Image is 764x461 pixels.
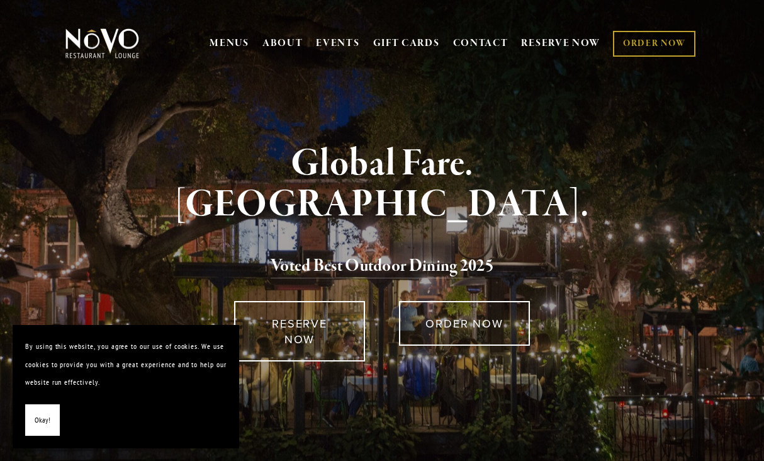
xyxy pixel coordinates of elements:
[25,338,227,392] p: By using this website, you agree to our use of cookies. We use cookies to provide you with a grea...
[63,28,142,59] img: Novo Restaurant &amp; Lounge
[234,301,366,361] a: RESERVE NOW
[35,411,50,430] span: Okay!
[399,301,531,346] a: ORDER NOW
[453,31,508,55] a: CONTACT
[373,31,440,55] a: GIFT CARDS
[13,325,239,448] section: Cookie banner
[271,255,485,279] a: Voted Best Outdoor Dining 202
[613,31,695,57] a: ORDER NOW
[25,404,60,436] button: Okay!
[316,37,359,50] a: EVENTS
[175,140,590,229] strong: Global Fare. [GEOGRAPHIC_DATA].
[521,31,600,55] a: RESERVE NOW
[210,37,249,50] a: MENUS
[82,253,682,280] h2: 5
[262,37,303,50] a: ABOUT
